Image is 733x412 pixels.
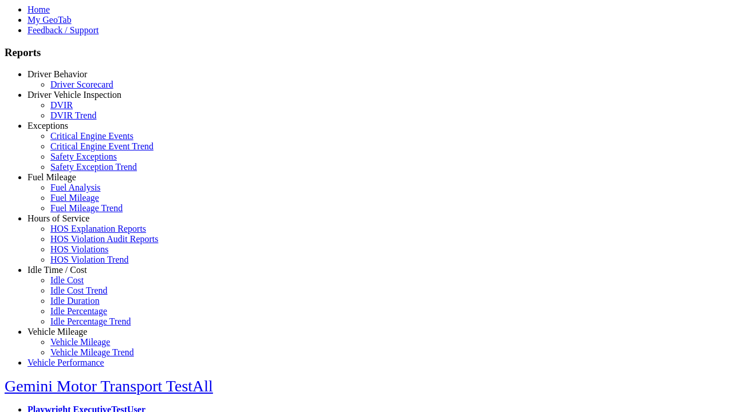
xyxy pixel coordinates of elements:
a: Idle Cost Trend [50,286,108,295]
a: HOS Violation Trend [50,255,129,264]
a: Driver Behavior [27,69,87,79]
a: Vehicle Mileage [27,327,87,336]
h3: Reports [5,46,728,59]
a: Critical Engine Events [50,131,133,141]
a: Fuel Analysis [50,183,101,192]
a: Idle Time / Cost [27,265,87,275]
a: Fuel Mileage Trend [50,203,123,213]
a: Fuel Mileage [50,193,99,203]
a: Idle Percentage [50,306,107,316]
a: Safety Exceptions [50,152,117,161]
a: HOS Violations [50,244,108,254]
a: DVIR [50,100,73,110]
a: HOS Violation Audit Reports [50,234,159,244]
a: Idle Percentage Trend [50,316,131,326]
a: Hours of Service [27,213,89,223]
a: Idle Cost [50,275,84,285]
a: HOS Explanation Reports [50,224,146,233]
a: Vehicle Performance [27,358,104,367]
a: Home [27,5,50,14]
a: Vehicle Mileage [50,337,110,347]
a: Fuel Mileage [27,172,76,182]
a: Gemini Motor Transport TestAll [5,377,213,395]
a: My GeoTab [27,15,72,25]
a: Safety Exception Trend [50,162,137,172]
a: DVIR Trend [50,110,96,120]
a: Vehicle Mileage Trend [50,347,134,357]
a: Critical Engine Event Trend [50,141,153,151]
a: Exceptions [27,121,68,130]
a: Driver Scorecard [50,80,113,89]
a: Driver Vehicle Inspection [27,90,121,100]
a: Feedback / Support [27,25,98,35]
a: Idle Duration [50,296,100,306]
